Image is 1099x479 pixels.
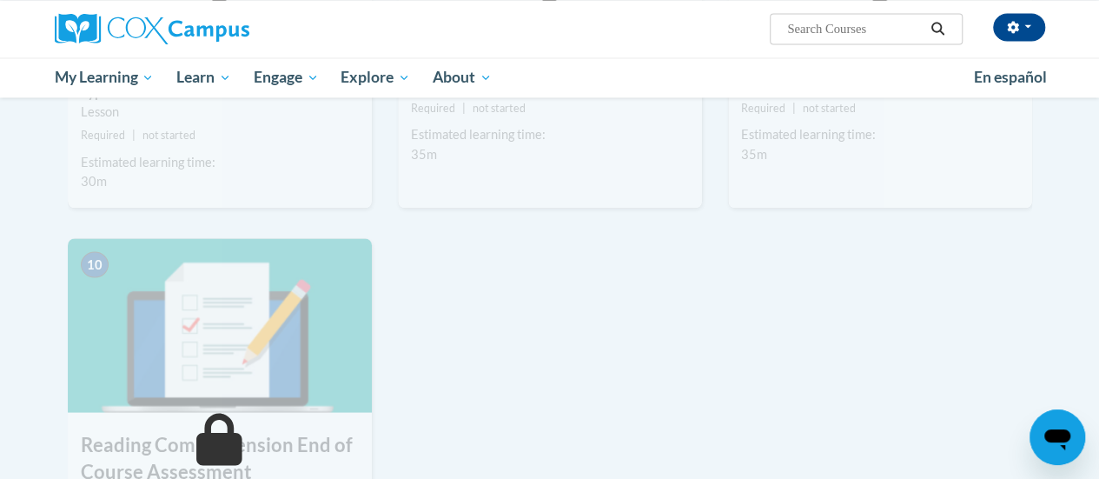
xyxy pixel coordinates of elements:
[142,129,195,142] span: not started
[43,57,166,97] a: My Learning
[242,57,330,97] a: Engage
[132,129,136,142] span: |
[42,57,1058,97] div: Main menu
[81,251,109,277] span: 10
[741,125,1019,144] div: Estimated learning time:
[54,67,154,88] span: My Learning
[741,146,767,161] span: 35m
[924,18,950,39] button: Search
[329,57,421,97] a: Explore
[421,57,503,97] a: About
[1029,409,1085,465] iframe: Button to launch messaging window
[792,102,796,115] span: |
[81,173,107,188] span: 30m
[341,67,410,88] span: Explore
[55,13,249,44] img: Cox Campus
[81,103,359,122] div: Lesson
[785,18,924,39] input: Search Courses
[462,102,466,115] span: |
[741,102,785,115] span: Required
[254,67,319,88] span: Engage
[81,152,359,171] div: Estimated learning time:
[411,125,689,144] div: Estimated learning time:
[433,67,492,88] span: About
[974,68,1047,86] span: En español
[803,102,856,115] span: not started
[55,13,367,44] a: Cox Campus
[411,146,437,161] span: 35m
[176,67,231,88] span: Learn
[993,13,1045,41] button: Account Settings
[165,57,242,97] a: Learn
[411,102,455,115] span: Required
[963,59,1058,96] a: En español
[81,129,125,142] span: Required
[473,102,526,115] span: not started
[68,238,372,412] img: Course Image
